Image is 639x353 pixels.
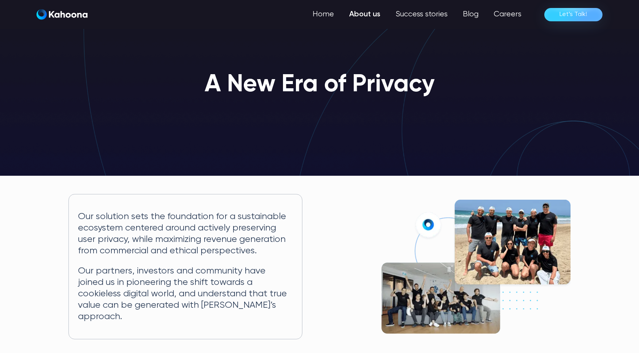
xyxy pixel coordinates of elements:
a: Let’s Talk! [544,8,602,21]
a: Careers [486,7,529,22]
p: Our solution sets the foundation for a sustainable ecosystem centered around actively preserving ... [78,211,293,256]
img: Kahoona logo white [37,9,87,20]
a: Home [305,7,342,22]
a: home [37,9,87,20]
h1: A New Era of Privacy [205,72,435,98]
a: About us [342,7,388,22]
a: Blog [455,7,486,22]
div: Let’s Talk! [560,8,587,21]
p: Our partners, investors and community have joined us in pioneering the shift towards a cookieless... [78,266,293,322]
a: Success stories [388,7,455,22]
